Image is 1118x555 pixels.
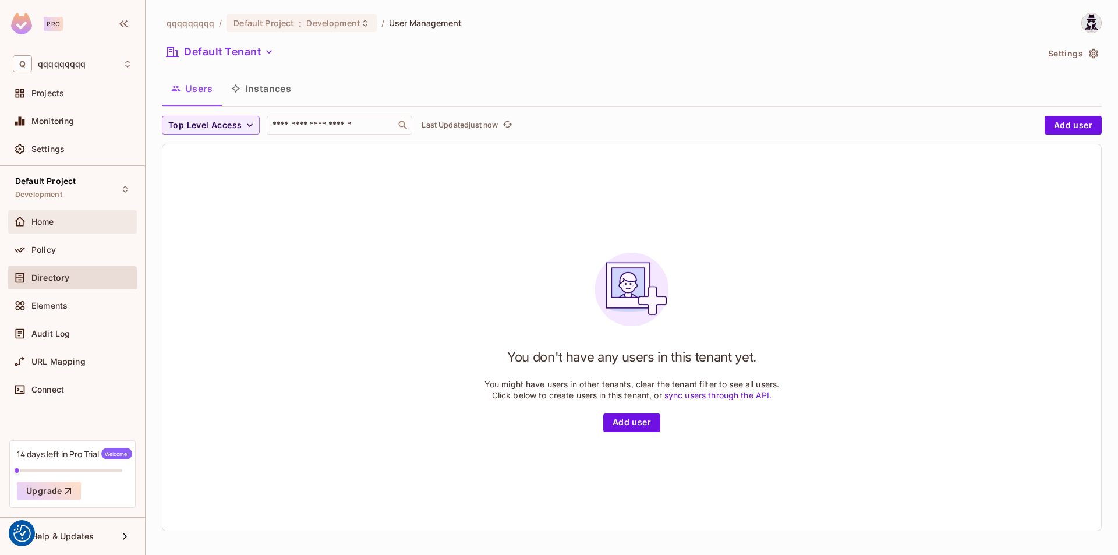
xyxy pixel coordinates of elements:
[101,448,132,459] span: Welcome!
[38,59,86,69] span: Workspace: qqqqqqqqq
[381,17,384,29] li: /
[306,17,360,29] span: Development
[484,379,780,401] p: You might have users in other tenants, clear the tenant filter to see all users. Click below to c...
[389,17,462,29] span: User Management
[13,525,31,542] button: Consent Preferences
[162,74,222,103] button: Users
[603,413,660,432] button: Add user
[31,301,68,310] span: Elements
[507,348,756,366] h1: You don't have any users in this tenant yet.
[44,17,63,31] div: Pro
[31,329,70,338] span: Audit Log
[503,119,512,131] span: refresh
[17,448,132,459] div: 14 days left in Pro Trial
[664,390,772,400] a: sync users through the API.
[31,245,56,254] span: Policy
[11,13,32,34] img: SReyMgAAAABJRU5ErkJggg==
[222,74,300,103] button: Instances
[31,273,69,282] span: Directory
[298,19,302,28] span: :
[233,17,294,29] span: Default Project
[167,17,214,29] span: the active workspace
[162,43,278,61] button: Default Tenant
[1043,44,1102,63] button: Settings
[15,190,62,199] span: Development
[15,176,76,186] span: Default Project
[219,17,222,29] li: /
[422,121,498,130] p: Last Updated just now
[31,144,65,154] span: Settings
[498,118,514,132] span: Click to refresh data
[168,118,242,133] span: Top Level Access
[13,55,32,72] span: Q
[1082,13,1101,33] img: Alibek Mustafin
[31,116,75,126] span: Monitoring
[17,482,81,500] button: Upgrade
[31,357,86,366] span: URL Mapping
[31,532,94,541] span: Help & Updates
[162,116,260,135] button: Top Level Access
[13,525,31,542] img: Revisit consent button
[31,385,64,394] span: Connect
[31,89,64,98] span: Projects
[1045,116,1102,135] button: Add user
[500,118,514,132] button: refresh
[31,217,54,227] span: Home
